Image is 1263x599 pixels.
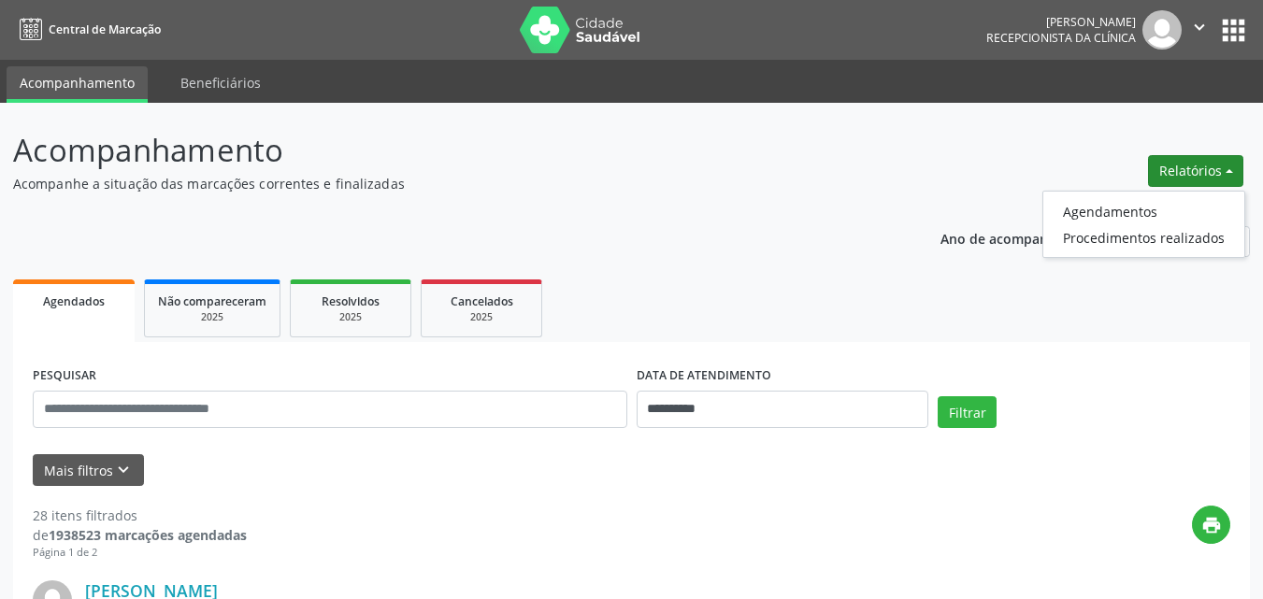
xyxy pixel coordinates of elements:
span: Cancelados [451,293,513,309]
img: img [1142,10,1182,50]
a: Acompanhamento [7,66,148,103]
div: 28 itens filtrados [33,506,247,525]
p: Acompanhamento [13,127,879,174]
button: print [1192,506,1230,544]
span: Recepcionista da clínica [986,30,1136,46]
label: PESQUISAR [33,362,96,391]
div: 2025 [304,310,397,324]
a: Beneficiários [167,66,274,99]
i: print [1201,515,1222,535]
a: Agendamentos [1043,198,1244,224]
p: Ano de acompanhamento [940,226,1106,250]
div: 2025 [435,310,528,324]
button: Mais filtroskeyboard_arrow_down [33,454,144,487]
button: Filtrar [938,396,997,428]
button: apps [1217,14,1250,47]
span: Não compareceram [158,293,266,309]
div: de [33,525,247,545]
ul: Relatórios [1042,191,1245,258]
span: Agendados [43,293,105,309]
div: Página 1 de 2 [33,545,247,561]
label: DATA DE ATENDIMENTO [637,362,771,391]
i: keyboard_arrow_down [113,460,134,480]
span: Central de Marcação [49,21,161,37]
span: Resolvidos [322,293,380,309]
strong: 1938523 marcações agendadas [49,526,247,544]
a: Central de Marcação [13,14,161,45]
button: Relatórios [1148,155,1243,187]
div: 2025 [158,310,266,324]
a: Procedimentos realizados [1043,224,1244,250]
div: [PERSON_NAME] [986,14,1136,30]
p: Acompanhe a situação das marcações correntes e finalizadas [13,174,879,193]
button:  [1182,10,1217,50]
i:  [1189,17,1210,37]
